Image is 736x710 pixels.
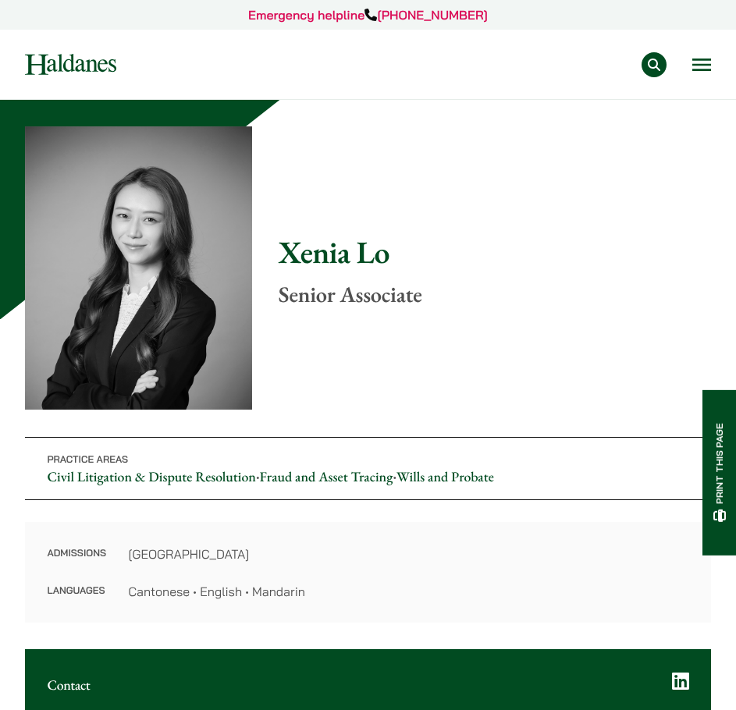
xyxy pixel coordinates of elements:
dd: [GEOGRAPHIC_DATA] [128,545,688,563]
dt: Languages [47,582,106,601]
a: Emergency helpline[PHONE_NUMBER] [248,7,488,23]
a: LinkedIn [672,672,689,691]
p: Senior Associate [279,282,711,308]
button: Open menu [692,59,711,71]
dd: Cantonese • English • Mandarin [128,582,688,601]
p: • • [25,437,711,500]
img: Logo of Haldanes [25,54,116,75]
a: Civil Litigation & Dispute Resolution [47,468,255,486]
a: Fraud and Asset Tracing [260,468,393,486]
h1: Xenia Lo [279,233,711,271]
button: Search [642,52,667,77]
dt: Admissions [47,545,106,582]
h2: Contact [47,677,688,694]
a: Wills and Probate [396,468,494,486]
span: Practice Areas [47,454,128,466]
